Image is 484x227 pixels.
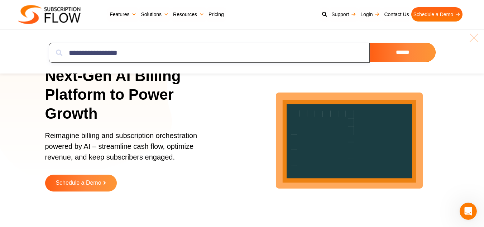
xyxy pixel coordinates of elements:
a: Solutions [139,7,171,22]
a: Contact Us [382,7,411,22]
iframe: Intercom live chat [460,203,477,220]
h1: Next-Gen AI Billing Platform to Power Growth [45,67,224,123]
a: Schedule a Demo [411,7,463,22]
a: Login [358,7,382,22]
a: Pricing [206,7,226,22]
a: Resources [171,7,206,22]
img: Subscriptionflow [18,5,81,24]
a: Schedule a Demo [45,175,117,191]
a: Support [329,7,358,22]
span: Schedule a Demo [56,180,101,186]
p: Reimagine billing and subscription orchestration powered by AI – streamline cash flow, optimize r... [45,130,215,170]
a: Features [107,7,139,22]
